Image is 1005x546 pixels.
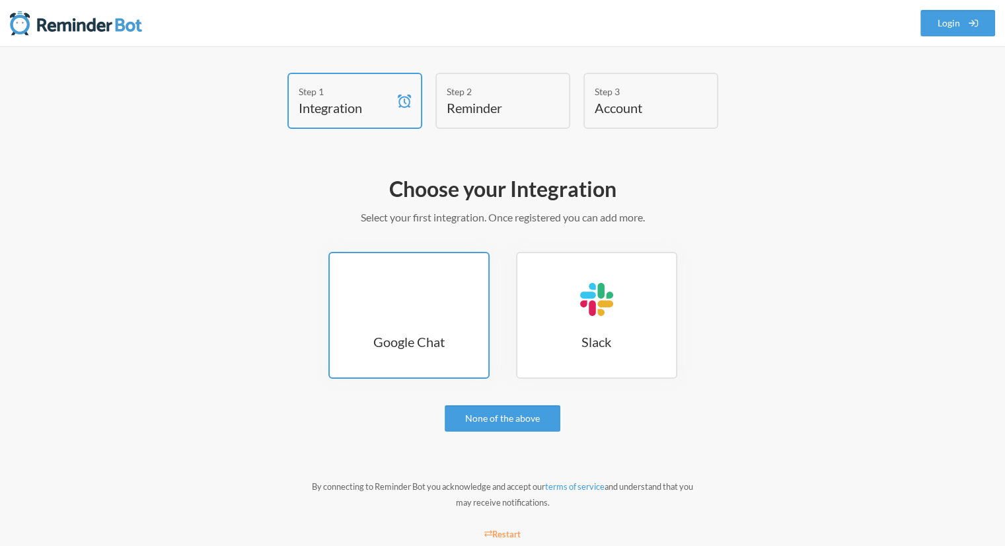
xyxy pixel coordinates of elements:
h2: Choose your Integration [120,175,886,203]
h3: Google Chat [330,332,488,351]
p: Select your first integration. Once registered you can add more. [120,210,886,225]
h4: Reminder [447,98,539,117]
a: terms of service [545,481,605,492]
div: Step 2 [447,85,539,98]
img: Reminder Bot [10,10,142,36]
small: Restart [484,529,521,539]
h3: Slack [517,332,676,351]
small: By connecting to Reminder Bot you acknowledge and accept our and understand that you may receive ... [312,481,693,508]
h4: Account [595,98,687,117]
a: Login [920,10,996,36]
div: Step 1 [299,85,391,98]
h4: Integration [299,98,391,117]
a: None of the above [445,405,560,432]
div: Step 3 [595,85,687,98]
